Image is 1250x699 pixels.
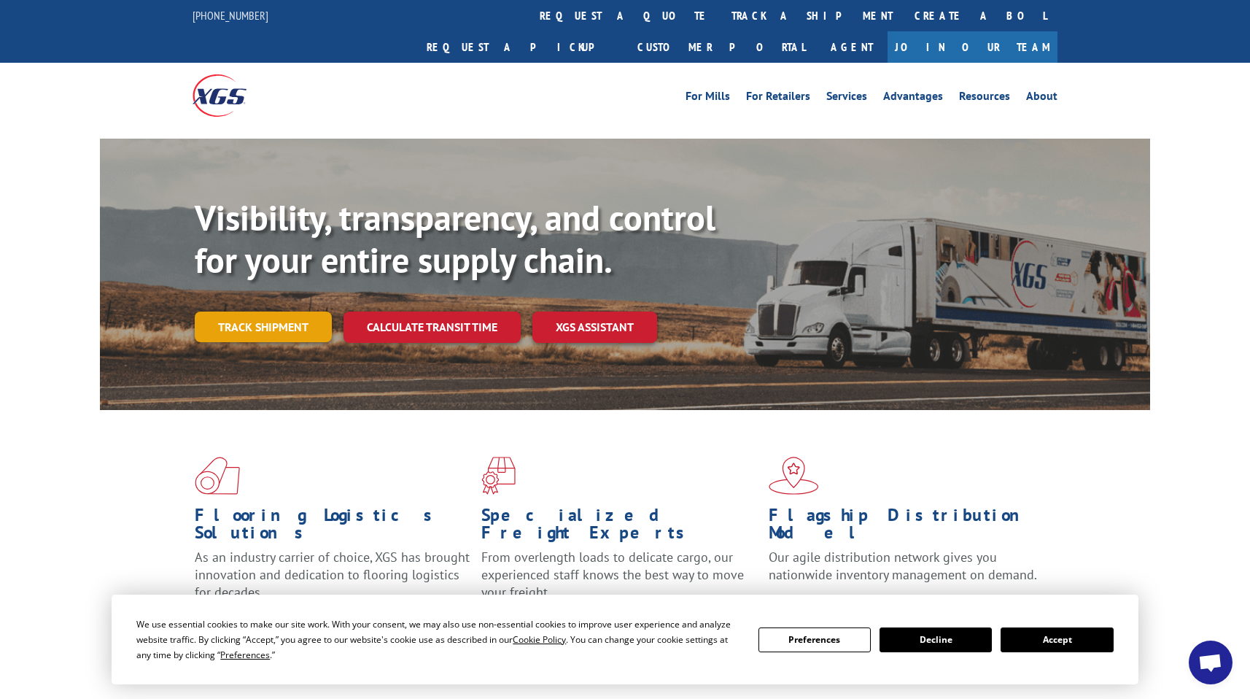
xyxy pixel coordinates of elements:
h1: Flooring Logistics Solutions [195,506,470,549]
span: As an industry carrier of choice, XGS has brought innovation and dedication to flooring logistics... [195,549,470,600]
div: Cookie Consent Prompt [112,595,1138,684]
a: Customer Portal [626,31,816,63]
img: xgs-icon-total-supply-chain-intelligence-red [195,457,240,495]
a: XGS ASSISTANT [532,312,657,343]
h1: Flagship Distribution Model [769,506,1044,549]
a: Services [826,90,867,107]
a: Track shipment [195,312,332,342]
a: Calculate transit time [343,312,521,343]
div: We use essential cookies to make our site work. With your consent, we may also use non-essential ... [136,617,740,663]
div: Open chat [1189,641,1232,684]
a: Agent [816,31,888,63]
a: Resources [959,90,1010,107]
a: For Retailers [746,90,810,107]
button: Decline [880,627,992,652]
img: xgs-icon-flagship-distribution-model-red [769,457,819,495]
button: Preferences [758,627,871,652]
span: Preferences [220,649,270,661]
span: Our agile distribution network gives you nationwide inventory management on demand. [769,549,1037,583]
a: Join Our Team [888,31,1057,63]
img: xgs-icon-focused-on-flooring-red [481,457,516,495]
a: Advantages [883,90,943,107]
b: Visibility, transparency, and control for your entire supply chain. [195,195,715,282]
span: Cookie Policy [513,633,566,646]
a: For Mills [686,90,730,107]
button: Accept [1001,627,1113,652]
h1: Specialized Freight Experts [481,506,757,549]
a: Request a pickup [416,31,626,63]
p: From overlength loads to delicate cargo, our experienced staff knows the best way to move your fr... [481,549,757,614]
a: [PHONE_NUMBER] [193,8,268,23]
a: About [1026,90,1057,107]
